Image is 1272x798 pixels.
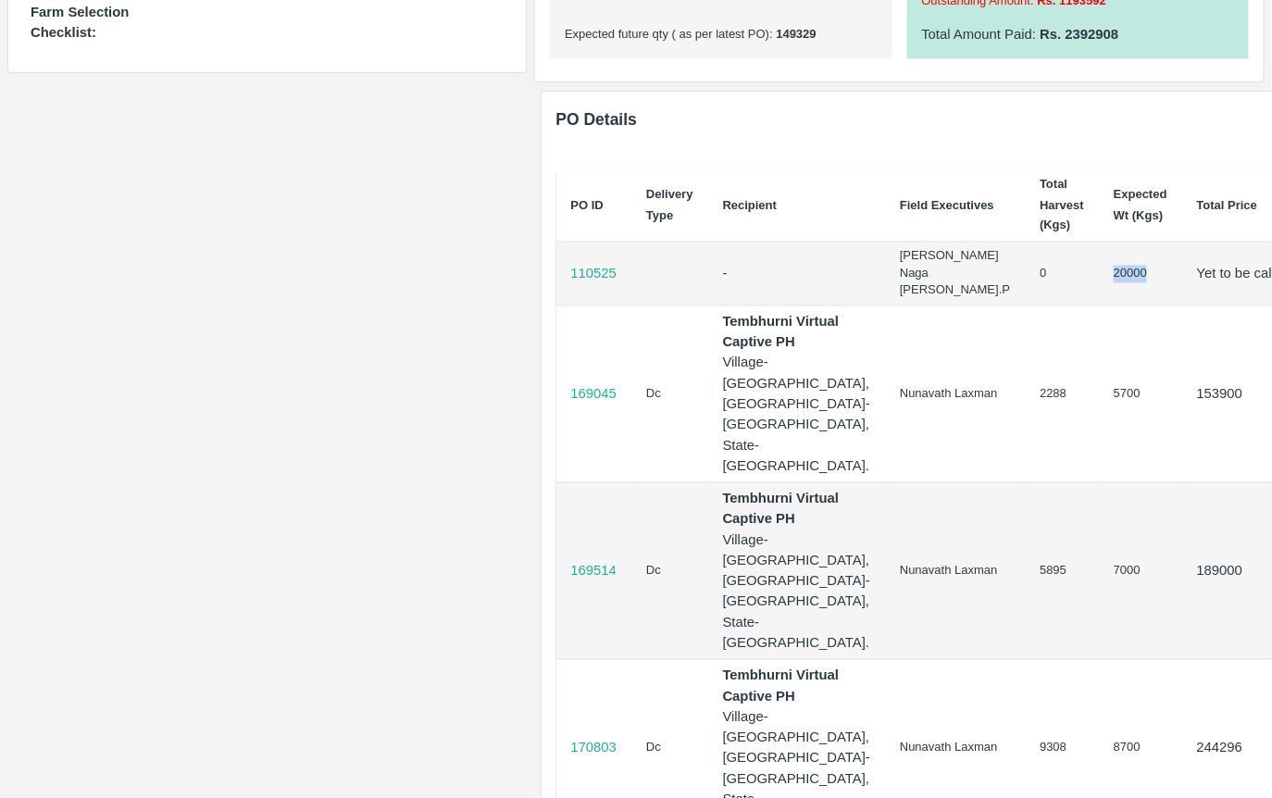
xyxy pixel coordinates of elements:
[571,561,617,581] a: 169514
[571,384,617,405] a: 169045
[631,483,708,660] td: Dc
[723,264,870,284] p: -
[922,24,1234,44] p: Total Amount Paid :
[1025,483,1099,660] td: 5895
[1025,305,1099,482] td: 2288
[571,198,604,212] b: PO ID
[646,187,693,221] b: Delivery Type
[885,483,1025,660] td: Nunavath Laxman
[571,264,617,284] a: 110525
[1197,198,1258,212] b: Total Price
[1040,177,1084,232] b: Total Harvest (Kgs)
[1099,483,1182,660] td: 7000
[723,492,840,527] b: Tembhurni Virtual Captive PH
[723,668,840,704] b: Tembhurni Virtual Captive PH
[1114,187,1167,221] b: Expected Wt (Kgs)
[723,353,870,477] p: Village-[GEOGRAPHIC_DATA], [GEOGRAPHIC_DATA]-[GEOGRAPHIC_DATA], State-[GEOGRAPHIC_DATA].
[565,26,877,44] p: Expected future qty ( as per latest PO) :
[1099,243,1182,306] td: 20000
[723,198,778,212] b: Recipient
[571,738,617,758] a: 170803
[885,305,1025,482] td: Nunavath Laxman
[31,5,129,40] b: Farm Selection Checklist:
[1099,305,1182,482] td: 5700
[723,530,870,655] p: Village-[GEOGRAPHIC_DATA], [GEOGRAPHIC_DATA]-[GEOGRAPHIC_DATA], State-[GEOGRAPHIC_DATA].
[773,27,817,41] b: 149329
[723,315,840,350] b: Tembhurni Virtual Captive PH
[900,198,994,212] b: Field Executives
[1025,243,1099,306] td: 0
[631,305,708,482] td: Dc
[1036,27,1118,42] b: Rs. 2392908
[885,243,1025,306] td: [PERSON_NAME] Naga [PERSON_NAME].P
[556,106,638,139] h6: PO Details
